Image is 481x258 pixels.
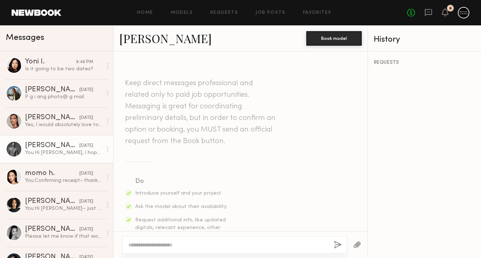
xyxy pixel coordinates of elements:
[171,11,193,15] a: Models
[25,177,102,184] div: You: Confirming receipt- thank you so much! x
[137,11,153,15] a: Home
[119,30,212,46] a: [PERSON_NAME]
[374,36,475,44] div: History
[25,66,102,72] div: Is it going to be two dates?
[25,93,102,100] div: P g i ang photo@ g mail
[79,115,93,121] div: [DATE]
[135,176,228,187] div: Do
[79,198,93,205] div: [DATE]
[25,226,79,233] div: [PERSON_NAME]
[135,191,222,196] span: Introduce yourself and your project.
[25,114,79,121] div: [PERSON_NAME]
[25,58,76,66] div: Yoni I.
[25,121,102,128] div: Yes, I would absolutely love to shoot with you guys so just keep me posted! But yes, I am definit...
[25,149,102,156] div: You: Hi [PERSON_NAME], I hope you're having a lovely week! I’m reaching out to check your availab...
[125,78,277,147] header: Keep direct messages professional and related only to paid job opportunities. Messaging is great ...
[25,205,102,212] div: You: Hi [PERSON_NAME]~ just wanted to bump up my previous message. Thank you and please let me kn...
[306,31,362,46] button: Book model
[79,87,93,93] div: [DATE]
[25,198,79,205] div: [PERSON_NAME]
[25,142,79,149] div: [PERSON_NAME]
[76,59,93,66] div: 9:40 PM
[306,35,362,41] a: Book model
[210,11,238,15] a: Requests
[25,86,79,93] div: [PERSON_NAME]
[25,233,102,240] div: Please let me know if that worked! My computer is being weird with files [DATE] haha
[135,218,226,238] span: Request additional info, like updated digitals, relevant experience, other skills, etc.
[374,60,475,65] div: REQUESTS
[79,226,93,233] div: [DATE]
[79,170,93,177] div: [DATE]
[79,142,93,149] div: [DATE]
[135,204,227,209] span: Ask the model about their availability.
[25,170,79,177] div: momo h.
[6,34,44,42] span: Messages
[449,7,452,11] div: 8
[303,11,332,15] a: Favorites
[256,11,286,15] a: Job Posts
